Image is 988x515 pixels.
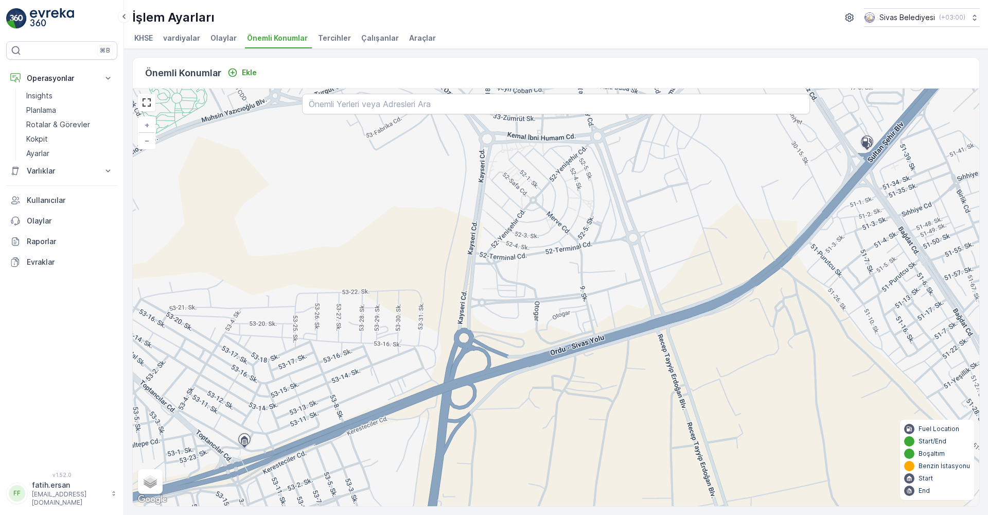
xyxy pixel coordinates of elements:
p: Olaylar [27,216,113,226]
span: vardiyalar [163,33,200,43]
img: sivas-belediyesi-logo-png_seeklogo-318229.png [864,12,875,23]
p: Boşaltım [919,450,945,458]
p: ( +03:00 ) [939,13,965,22]
span: − [145,136,150,145]
button: Varlıklar [6,161,117,181]
p: Ekle [242,67,257,78]
img: Google [135,493,169,506]
p: Önemli Konumlar [145,66,221,80]
a: Planlama [22,103,117,117]
img: logo [6,8,27,29]
a: Insights [22,89,117,103]
span: Olaylar [210,33,237,43]
a: Rotalar & Görevler [22,117,117,132]
button: Ekle [223,66,261,79]
a: Yakınlaştır [139,117,154,133]
a: Olaylar [6,211,117,231]
button: Operasyonlar [6,68,117,89]
p: ⌘B [100,46,110,55]
p: Planlama [26,105,56,115]
p: End [919,487,930,495]
a: Ayarlar [22,146,117,161]
p: Kokpit [26,134,48,144]
p: Rotalar & Görevler [26,119,90,130]
a: Evraklar [6,252,117,272]
a: Raporlar [6,231,117,252]
a: Kullanıcılar [6,190,117,211]
span: v 1.52.0 [6,472,117,478]
a: Uzaklaştır [139,133,154,148]
p: Raporlar [27,236,113,247]
p: Operasyonlar [27,73,97,83]
span: Önemli Konumlar [247,33,308,43]
img: logo_light-DOdMpM7g.png [30,8,74,29]
p: Varlıklar [27,166,97,176]
a: Kokpit [22,132,117,146]
p: Fuel Location [919,425,959,433]
p: İşlem Ayarları [132,9,215,26]
p: [EMAIL_ADDRESS][DOMAIN_NAME] [32,490,106,507]
p: fatih.ersan [32,480,106,490]
span: + [145,121,149,129]
p: Kullanıcılar [27,195,113,205]
span: KHSE [134,33,153,43]
input: Önemli Yerleri veya Adresleri Ara [302,94,810,114]
button: Sivas Belediyesi(+03:00) [864,8,980,27]
a: Layers [139,470,162,493]
a: Bu bölgeyi Google Haritalar'da açın (yeni pencerede açılır) [135,493,169,506]
p: Evraklar [27,257,113,267]
span: Tercihler [318,33,351,43]
span: Araçlar [409,33,436,43]
span: Çalışanlar [361,33,399,43]
p: Start/End [919,437,946,445]
div: FF [9,485,25,502]
p: Insights [26,91,52,101]
p: Start [919,474,933,483]
p: Benzin İstasyonu [919,462,970,470]
button: FFfatih.ersan[EMAIL_ADDRESS][DOMAIN_NAME] [6,480,117,507]
a: View Fullscreen [139,95,154,110]
p: Sivas Belediyesi [879,12,935,23]
p: Ayarlar [26,148,49,159]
